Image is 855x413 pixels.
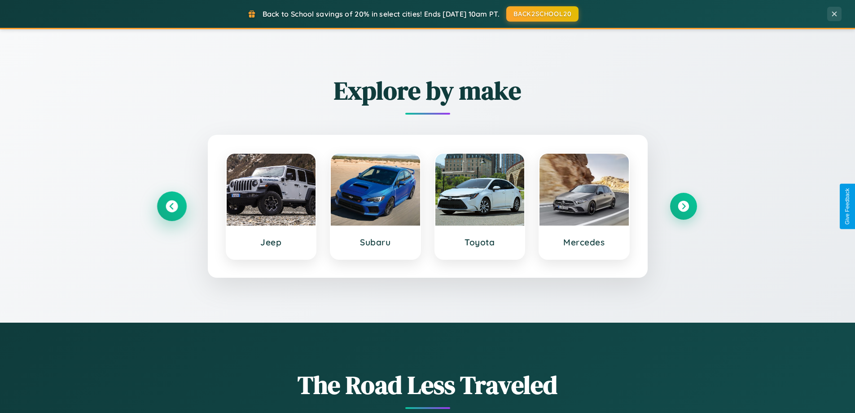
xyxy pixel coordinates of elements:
[340,237,411,248] h3: Subaru
[158,73,697,108] h2: Explore by make
[548,237,620,248] h3: Mercedes
[506,6,579,22] button: BACK2SCHOOL20
[844,188,851,225] div: Give Feedback
[158,368,697,402] h1: The Road Less Traveled
[444,237,516,248] h3: Toyota
[263,9,500,18] span: Back to School savings of 20% in select cities! Ends [DATE] 10am PT.
[236,237,307,248] h3: Jeep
